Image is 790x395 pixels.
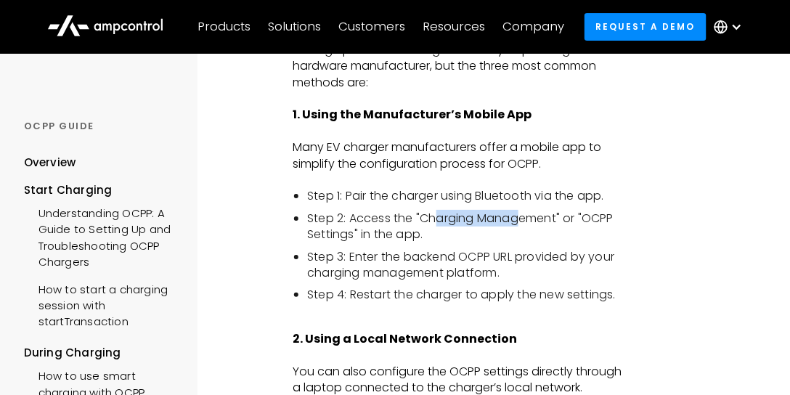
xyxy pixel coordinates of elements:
div: Customers [339,19,406,35]
a: How to start a charging session with startTransaction [24,274,182,334]
p: ‍ [293,123,628,139]
div: Resources [423,19,486,35]
div: Company [503,19,565,35]
a: Overview [24,155,76,182]
a: Request a demo [585,13,706,40]
p: Setting up an OCPP charger can vary depending on the hardware manufacturer, but the three most co... [293,42,628,91]
div: Start Charging [24,182,182,198]
p: ‍ [293,348,628,364]
div: Solutions [269,19,322,35]
a: Understanding OCPP: A Guide to Setting Up and Troubleshooting OCPP Chargers [24,198,182,274]
li: Step 1: Pair the charger using Bluetooth via the app. [307,188,628,204]
strong: 2. Using a Local Network Connection [293,330,517,347]
div: Products [198,19,251,35]
p: Many EV charger manufacturers offer a mobile app to simplify the configuration process for OCPP. [293,139,628,172]
li: Step 2: Access the "Charging Management" or "OCPP Settings" in the app. [307,211,628,243]
li: Step 4: Restart the charger to apply the new settings. [307,287,628,303]
li: Step 3: Enter the backend OCPP URL provided by your charging management platform. [307,249,628,282]
div: Overview [24,155,76,171]
div: During Charging [24,345,182,361]
p: ‍ [293,91,628,107]
p: ‍ [293,172,628,188]
strong: 1. Using the Manufacturer’s Mobile App [293,106,532,123]
div: OCPP GUIDE [24,120,182,133]
p: ‍ [293,315,628,331]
